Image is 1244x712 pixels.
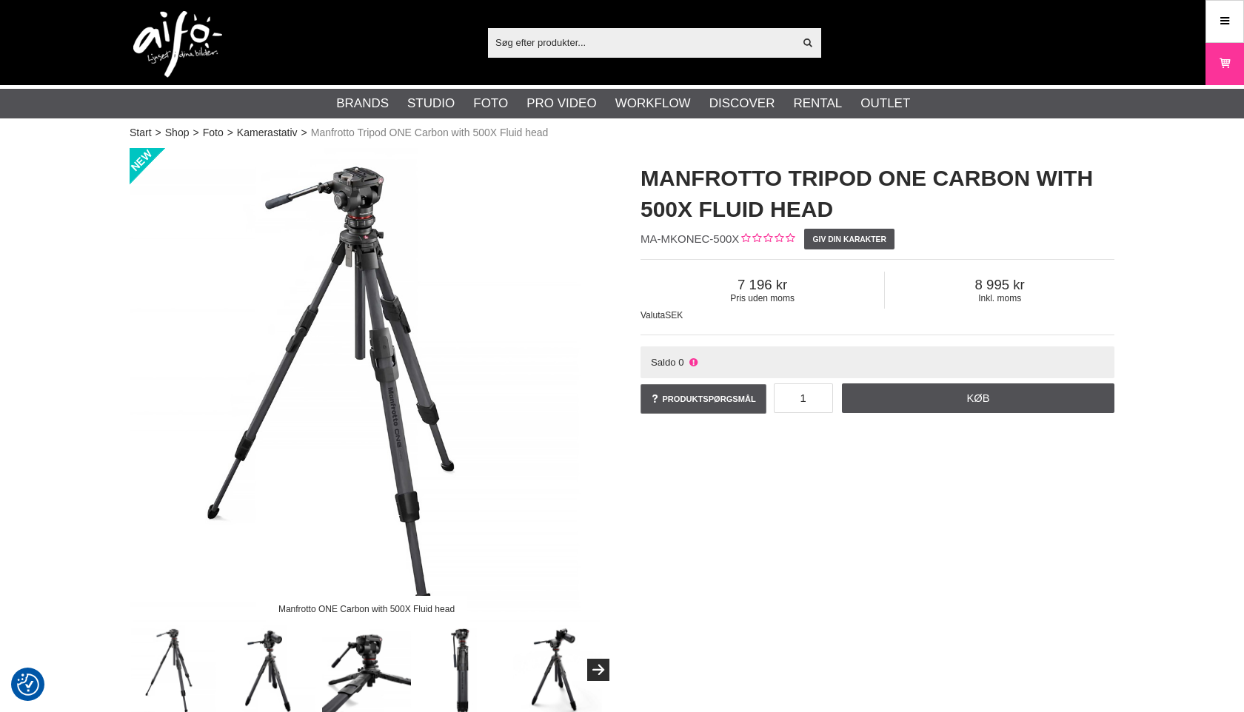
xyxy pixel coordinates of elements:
div: Manfrotto ONE Carbon with 500X Fluid head [266,596,466,622]
span: Saldo [651,357,676,368]
span: 7 196 [641,277,884,293]
a: Produktspørgsmål [641,384,766,414]
span: > [193,125,198,141]
span: 0 [678,357,683,368]
i: Ikke på lager [688,357,700,368]
span: > [301,125,307,141]
a: Pro Video [526,94,596,113]
span: Manfrotto Tripod ONE Carbon with 500X Fluid head [311,125,549,141]
span: > [155,125,161,141]
img: logo.png [133,11,222,78]
input: Søg efter produkter... [488,31,794,53]
a: Shop [165,125,190,141]
span: Inkl. moms [885,293,1114,303]
a: Start [130,125,152,141]
a: Kamerastativ [237,125,298,141]
button: Samtykkepræferencer [17,671,39,698]
span: MA-MKONEC-500X [641,232,739,245]
a: Brands [336,94,389,113]
a: Foto [203,125,224,141]
a: Studio [407,94,455,113]
div: Kundebed&#248;mmelse: 0 [739,232,795,247]
a: Foto [473,94,508,113]
span: > [227,125,233,141]
span: SEK [665,310,683,320]
a: Giv din karakter [804,229,894,249]
img: Revisit consent button [17,674,39,696]
a: Outlet [860,94,910,113]
span: 8 995 [885,277,1114,293]
span: Pris uden moms [641,293,884,303]
a: Workflow [615,94,691,113]
a: Køb [842,383,1114,413]
img: Manfrotto ONE Carbon with 500X Fluid head [130,148,603,622]
span: Valuta [641,310,665,320]
h1: Manfrotto Tripod ONE Carbon with 500X Fluid head [641,163,1114,225]
a: Discover [709,94,775,113]
a: Rental [793,94,842,113]
button: Next [587,659,609,681]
